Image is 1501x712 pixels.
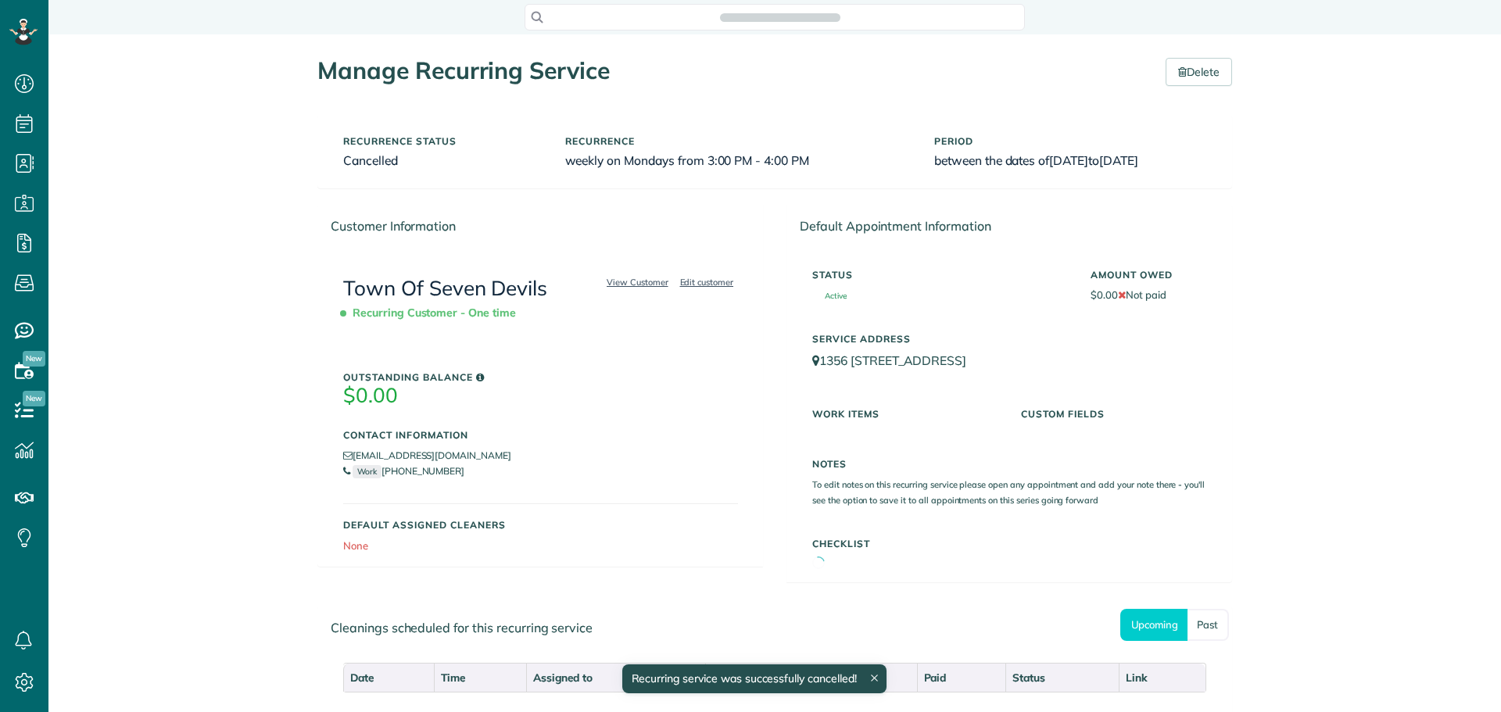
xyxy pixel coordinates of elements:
h5: Amount Owed [1091,270,1206,280]
h5: Contact Information [343,430,738,440]
li: [EMAIL_ADDRESS][DOMAIN_NAME] [343,448,738,463]
div: Time [441,670,520,685]
h5: Work Items [812,409,998,419]
a: Upcoming [1120,609,1188,641]
a: Work[PHONE_NUMBER] [343,465,464,477]
div: $0.00 Not paid [1079,262,1218,302]
div: Cleanings scheduled for this recurring service [318,606,1231,649]
h6: Cancelled [343,154,542,167]
div: Status [1012,670,1112,685]
a: Town Of Seven Devils [343,275,547,301]
div: Link [1126,670,1199,685]
span: New [23,391,45,406]
h5: Recurrence status [343,136,542,146]
small: Work [353,465,382,478]
a: Past [1188,609,1229,641]
h5: Custom Fields [1021,409,1206,419]
div: Date [350,670,428,685]
a: Edit customer [675,275,739,289]
h5: Recurrence [565,136,912,146]
h5: Default Assigned Cleaners [343,520,738,530]
h5: Service Address [812,334,1206,344]
h6: weekly on Mondays from 3:00 PM - 4:00 PM [565,154,912,167]
div: Customer Information [318,205,763,248]
h5: Outstanding Balance [343,372,738,382]
span: Active [812,292,847,300]
h5: Checklist [812,538,1206,549]
span: [DATE] [1099,152,1138,168]
span: Search ZenMaid… [736,9,824,25]
div: Default Appointment Information [787,205,1231,248]
div: Recurring service was successfully cancelled! [622,664,886,693]
p: 1356 [STREET_ADDRESS] [812,352,1206,370]
h3: $0.00 [343,385,738,407]
h5: Notes [812,459,1206,469]
h1: Manage Recurring Service [317,58,1142,84]
span: None [343,539,368,552]
span: Recurring Customer - One time [343,299,522,327]
a: Delete [1166,58,1232,86]
span: [DATE] [1049,152,1088,168]
span: New [23,351,45,367]
a: View Customer [602,275,673,289]
small: To edit notes on this recurring service please open any appointment and add your note there - you... [812,479,1205,505]
div: Paid [924,670,999,685]
div: Assigned to [533,670,699,685]
h5: Period [934,136,1206,146]
h6: between the dates of to [934,154,1206,167]
h5: Status [812,270,1067,280]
